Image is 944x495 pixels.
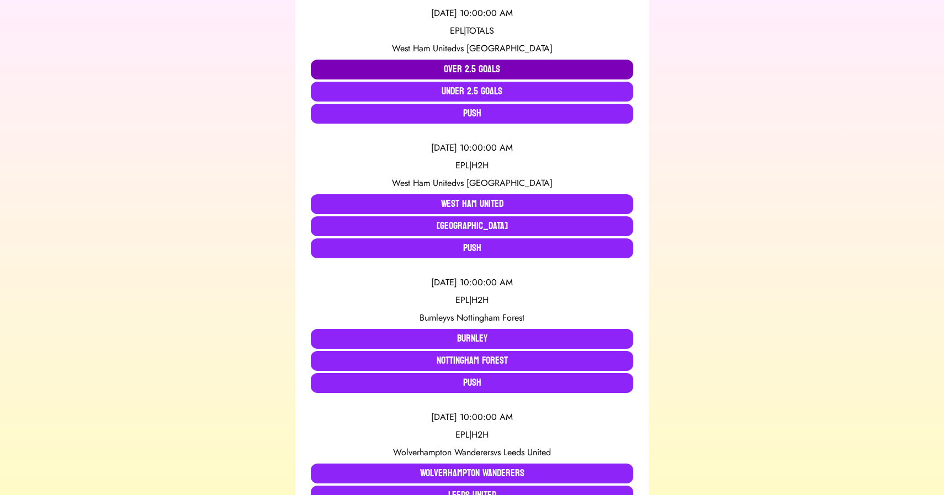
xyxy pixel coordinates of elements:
span: Leeds United [503,446,551,459]
span: West Ham United [392,177,457,189]
button: Push [311,104,633,124]
span: [GEOGRAPHIC_DATA] [466,177,553,189]
div: [DATE] 10:00:00 AM [311,411,633,424]
button: Wolverhampton Wanderers [311,464,633,483]
button: West Ham United [311,194,633,214]
div: vs [311,177,633,190]
button: Under 2.5 Goals [311,82,633,102]
span: West Ham United [392,42,457,55]
div: vs [311,446,633,459]
div: EPL | H2H [311,159,633,172]
div: EPL | TOTALS [311,24,633,38]
div: EPL | H2H [311,294,633,307]
div: [DATE] 10:00:00 AM [311,276,633,289]
button: [GEOGRAPHIC_DATA] [311,216,633,236]
button: Nottingham Forest [311,351,633,371]
button: Push [311,238,633,258]
div: vs [311,42,633,55]
div: [DATE] 10:00:00 AM [311,7,633,20]
span: [GEOGRAPHIC_DATA] [466,42,553,55]
span: Wolverhampton Wanderers [393,446,494,459]
button: Over 2.5 Goals [311,60,633,79]
div: [DATE] 10:00:00 AM [311,141,633,155]
button: Push [311,373,633,393]
div: EPL | H2H [311,428,633,441]
span: Burnley [420,311,447,324]
button: Burnley [311,329,633,349]
div: vs [311,311,633,324]
span: Nottingham Forest [457,311,524,324]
